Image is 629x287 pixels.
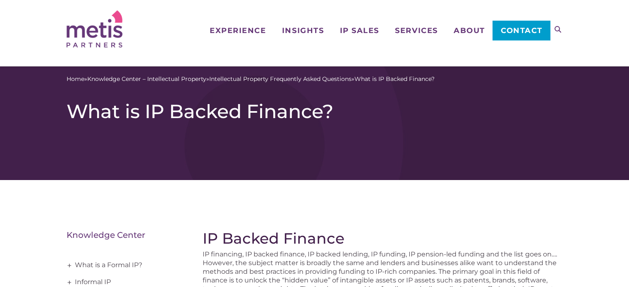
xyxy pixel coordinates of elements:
[65,257,74,274] span: +
[67,10,122,47] img: Metis Partners
[67,75,84,83] a: Home
[203,230,562,247] h2: IP Backed Finance
[67,100,563,123] h1: What is IP Backed Finance?
[282,27,324,34] span: Insights
[67,230,145,240] a: Knowledge Center
[493,21,550,40] a: Contact
[67,257,178,274] a: What is a Formal IP?
[209,75,352,83] a: Intellectual Property Frequently Asked Questions
[87,75,206,83] a: Knowledge Center – Intellectual Property
[454,27,485,34] span: About
[67,75,435,83] span: » » »
[395,27,438,34] span: Services
[210,27,266,34] span: Experience
[354,75,435,83] span: What is IP Backed Finance?
[340,27,379,34] span: IP Sales
[501,27,543,34] span: Contact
